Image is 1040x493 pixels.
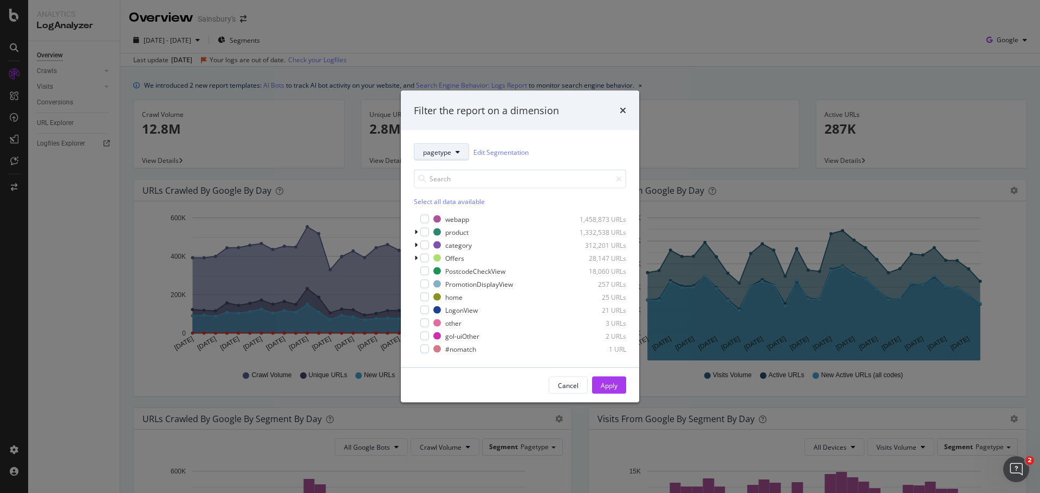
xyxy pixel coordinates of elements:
[573,214,626,224] div: 1,458,873 URLs
[445,240,472,249] div: category
[445,305,478,314] div: LogonView
[445,331,479,340] div: gol-uiOther
[620,103,626,117] div: times
[573,279,626,288] div: 257 URLs
[573,344,626,353] div: 1 URL
[473,146,529,157] a: Edit Segmentation
[573,227,626,236] div: 1,332,538 URLs
[573,292,626,301] div: 25 URLs
[573,331,626,340] div: 2 URLs
[423,147,451,156] span: pagetype
[558,380,578,390] div: Cancel
[445,214,469,224] div: webapp
[445,344,476,353] div: #nomatch
[601,380,617,390] div: Apply
[445,266,505,275] div: PostcodeCheckView
[592,377,626,394] button: Apply
[573,266,626,275] div: 18,060 URLs
[573,318,626,327] div: 3 URLs
[573,240,626,249] div: 312,201 URLs
[445,253,464,262] div: Offers
[414,197,626,206] div: Select all data available
[445,279,513,288] div: PromotionDisplayView
[573,305,626,314] div: 21 URLs
[401,90,639,403] div: modal
[549,377,588,394] button: Cancel
[445,227,469,236] div: product
[573,253,626,262] div: 28,147 URLs
[1003,456,1029,482] iframe: Intercom live chat
[414,169,626,188] input: Search
[414,103,559,117] div: Filter the report on a dimension
[445,318,461,327] div: other
[1025,456,1034,465] span: 2
[445,292,463,301] div: home
[414,143,469,161] button: pagetype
